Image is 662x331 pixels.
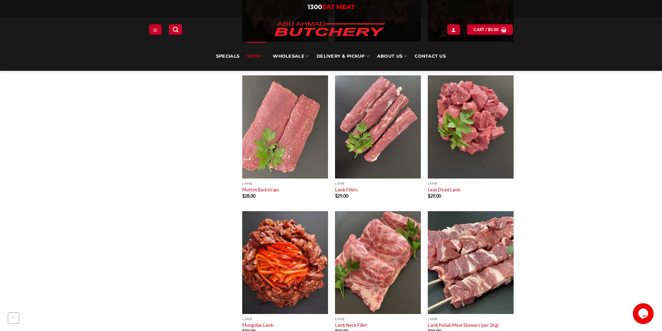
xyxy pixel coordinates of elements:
[317,42,369,71] a: Delivery & Pickup
[169,24,182,34] a: Search
[242,193,255,199] bdi: 28.00
[308,3,355,11] a: 1300EAT MEAT
[335,193,337,199] span: $
[474,26,499,33] span: Cart /
[8,312,19,324] button: Go to top
[242,193,245,199] span: $
[335,322,367,328] a: Lamb Neck Fillet
[242,75,328,178] img: Mutton-Backstraps
[273,42,309,71] a: Wholesale
[149,24,162,34] a: Menu
[335,211,421,314] img: Lamb Neck Fillet
[322,3,355,11] span: EAT MEAT
[488,26,490,33] span: $
[269,17,390,42] img: Abu Ahmad Butchery
[242,187,279,192] a: Mutton Backstraps
[377,42,407,71] a: About Us
[428,193,441,199] bdi: 29.00
[216,42,239,71] a: Specials
[335,317,421,321] p: Lamb
[447,24,460,34] a: Login
[467,24,513,34] a: View cart
[242,211,328,314] img: Mongolian Lamb
[335,187,358,192] a: Lamb Fillets
[242,182,328,185] p: Lamb
[428,187,460,192] a: Lean Diced Lamb
[242,322,273,328] a: Mongolian Lamb
[247,42,265,71] a: SHOP
[428,182,514,185] p: Lamb
[428,193,430,199] span: $
[335,193,348,199] bdi: 29.00
[242,317,328,321] p: Lamb
[415,42,446,71] a: Contact Us
[428,211,514,314] img: Lamb-Kebab-Meat-Skewers (per 1Kg)
[428,322,499,328] a: Lamb Kebab Meat Skewers (per 1Kg)
[428,75,514,178] img: Lean Diced Lamb
[335,75,421,178] img: Lamb Fillets
[335,182,421,185] p: Lamb
[308,3,322,11] span: 1300
[488,27,499,32] bdi: 0.00
[633,303,655,324] iframe: chat widget
[428,317,514,321] p: Lamb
